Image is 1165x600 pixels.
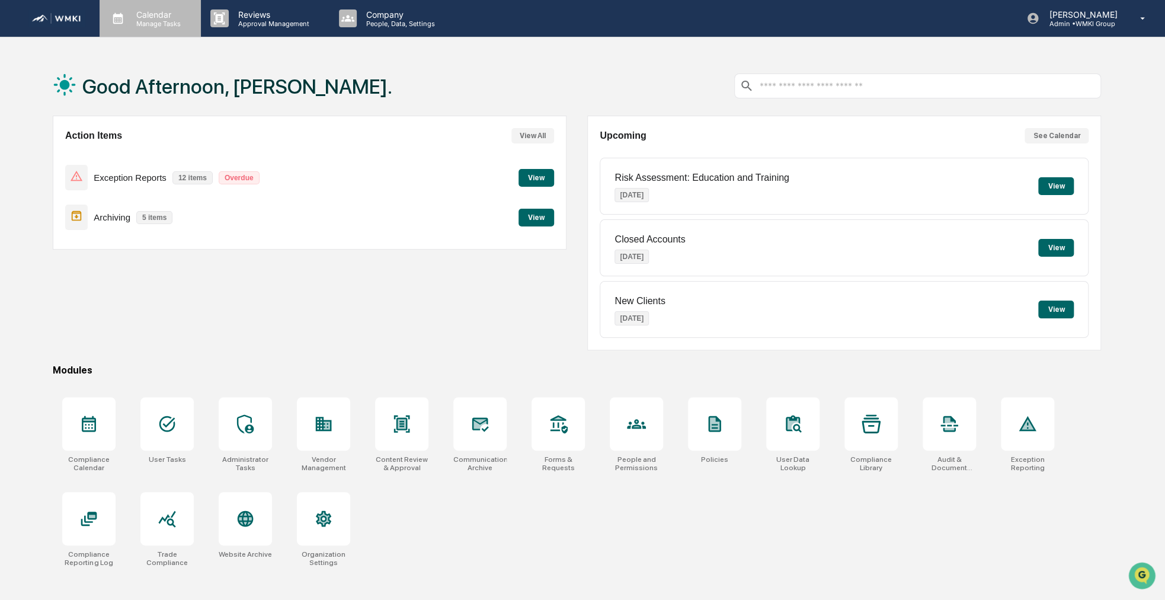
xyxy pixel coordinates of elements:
[519,171,554,183] a: View
[519,211,554,222] a: View
[614,173,789,183] p: Risk Assessment: Education and Training
[600,130,646,141] h2: Upcoming
[297,455,350,472] div: Vendor Management
[610,455,663,472] div: People and Permissions
[7,205,81,226] a: 🖐️Preclearance
[701,455,728,464] div: Policies
[219,550,272,558] div: Website Archive
[519,169,554,187] button: View
[229,20,315,28] p: Approval Management
[614,234,685,245] p: Closed Accounts
[1038,239,1074,257] button: View
[1025,128,1089,143] button: See Calendar
[127,9,187,20] p: Calendar
[53,90,194,102] div: Start new chat
[1127,561,1159,593] iframe: Open customer support
[37,161,96,170] span: [PERSON_NAME]
[519,209,554,226] button: View
[12,131,79,141] div: Past conversations
[53,102,163,111] div: We're available if you need us!
[1038,177,1074,195] button: View
[94,173,167,183] p: Exception Reports
[357,20,441,28] p: People, Data, Settings
[98,210,147,222] span: Attestations
[297,550,350,567] div: Organization Settings
[375,455,428,472] div: Content Review & Approval
[357,9,441,20] p: Company
[98,161,103,170] span: •
[844,455,898,472] div: Compliance Library
[12,234,21,243] div: 🔎
[82,75,392,98] h1: Good Afternoon, [PERSON_NAME].
[94,212,130,222] p: Archiving
[614,250,649,264] p: [DATE]
[1038,301,1074,318] button: View
[172,171,213,184] p: 12 items
[532,455,585,472] div: Forms & Requests
[201,94,216,108] button: Start new chat
[81,205,152,226] a: 🗄️Attestations
[65,130,122,141] h2: Action Items
[118,261,143,270] span: Pylon
[1001,455,1054,472] div: Exception Reporting
[12,149,31,168] img: Sigrid Alegria
[219,171,260,184] p: Overdue
[148,455,185,464] div: User Tasks
[86,211,95,221] div: 🗄️
[62,455,116,472] div: Compliance Calendar
[12,90,33,111] img: 1746055101610-c473b297-6a78-478c-a979-82029cc54cd1
[614,311,649,325] p: [DATE]
[140,550,194,567] div: Trade Compliance
[511,128,554,143] button: View All
[1039,9,1123,20] p: [PERSON_NAME]
[24,232,75,244] span: Data Lookup
[25,90,46,111] img: 8933085812038_c878075ebb4cc5468115_72.jpg
[923,455,976,472] div: Audit & Document Logs
[12,24,216,43] p: How can we help?
[28,10,85,27] img: logo
[105,161,129,170] span: [DATE]
[62,550,116,567] div: Compliance Reporting Log
[219,455,272,472] div: Administrator Tasks
[184,129,216,143] button: See all
[229,9,315,20] p: Reviews
[53,365,1101,376] div: Modules
[24,210,76,222] span: Preclearance
[453,455,507,472] div: Communications Archive
[614,188,649,202] p: [DATE]
[136,211,172,224] p: 5 items
[766,455,820,472] div: User Data Lookup
[7,228,79,249] a: 🔎Data Lookup
[12,211,21,221] div: 🖐️
[1039,20,1123,28] p: Admin • WMKI Group
[614,296,665,307] p: New Clients
[84,261,143,270] a: Powered byPylon
[127,20,187,28] p: Manage Tasks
